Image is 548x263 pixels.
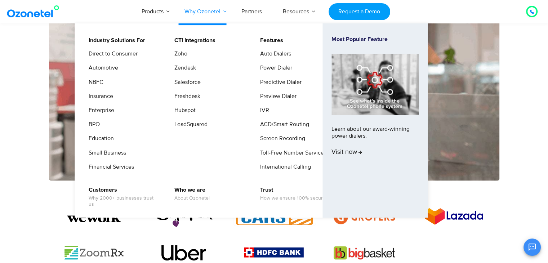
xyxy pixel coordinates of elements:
img: phone-system-min.jpg [331,54,419,115]
a: Who we areAbout Ozonetel [170,186,211,202]
a: Enterprise [84,106,115,115]
a: Most Popular FeatureLearn about our award-winning power dialers.Visit now [331,36,419,205]
a: Education [84,134,115,143]
button: Open chat [524,239,541,256]
a: Predictive Dialer [255,78,303,87]
a: BPO [84,120,101,129]
a: CustomersWhy 2000+ businesses trust us [84,186,161,209]
span: Visit now [331,148,362,156]
a: Insurance [84,92,114,101]
span: How we ensure 100% security [260,195,328,201]
a: Toll-Free Number Services [255,148,328,157]
a: Screen Recording [255,134,306,143]
a: Salesforce [170,78,202,87]
a: Industry Solutions For [84,36,146,45]
a: Zoho [170,49,188,58]
a: Auto Dialers [255,49,292,58]
a: Small Business [84,148,127,157]
a: LeadSquared [170,120,209,129]
a: Automotive [84,63,119,72]
a: Features [255,36,284,45]
a: Request a Demo [329,3,390,20]
a: ACD/Smart Routing [255,120,310,129]
a: Direct to Consumer [84,49,139,58]
span: Why 2000+ businesses trust us [89,195,160,208]
a: International Calling [255,162,312,171]
a: Freshdesk [170,92,201,101]
a: TrustHow we ensure 100% security [255,186,329,202]
a: NBFC [84,78,104,87]
a: CTI Integrations [170,36,217,45]
span: About Ozonetel [174,195,210,201]
a: Zendesk [170,63,197,72]
a: Preview Dialer [255,92,298,101]
a: Hubspot [170,106,197,115]
a: Power Dialer [255,63,293,72]
a: IVR [255,106,270,115]
a: Financial Services [84,162,135,171]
